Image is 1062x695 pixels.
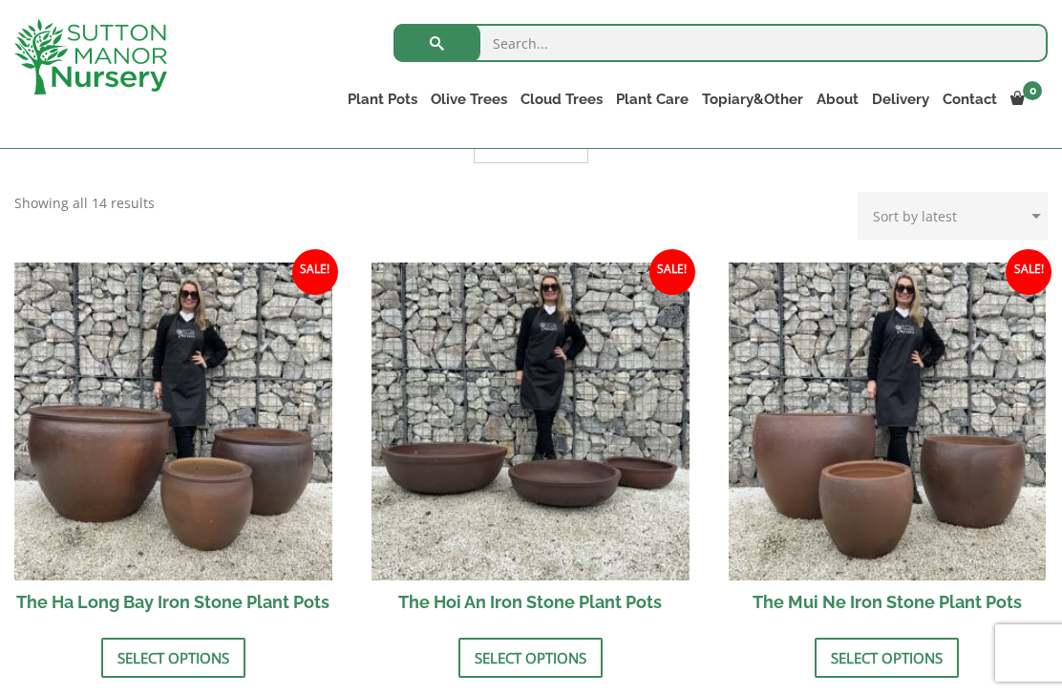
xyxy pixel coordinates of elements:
input: Search... [393,24,1048,62]
h2: The Ha Long Bay Iron Stone Plant Pots [14,580,332,623]
img: The Mui Ne Iron Stone Plant Pots [729,263,1047,580]
a: Delivery [865,86,936,113]
span: Sale! [649,249,695,295]
span: Sale! [1006,249,1051,295]
span: Read more [497,137,566,150]
a: About [810,86,865,113]
h2: The Mui Ne Iron Stone Plant Pots [729,580,1047,623]
a: Olive Trees [424,86,514,113]
a: Topiary&Other [695,86,810,113]
img: The Hoi An Iron Stone Plant Pots [372,263,690,580]
p: Showing all 14 results [14,192,155,215]
a: 0 [1004,86,1048,113]
a: Sale! The Ha Long Bay Iron Stone Plant Pots [14,263,332,623]
a: Select options for “The Hoi An Iron Stone Plant Pots” [458,638,603,678]
a: Select options for “The Ha Long Bay Iron Stone Plant Pots” [101,638,245,678]
a: Plant Pots [341,86,424,113]
a: Cloud Trees [514,86,609,113]
a: Plant Care [609,86,695,113]
span: Sale! [292,249,338,295]
a: Select options for “The Mui Ne Iron Stone Plant Pots” [815,638,959,678]
select: Shop order [858,192,1048,240]
a: Sale! The Hoi An Iron Stone Plant Pots [372,263,690,623]
img: The Ha Long Bay Iron Stone Plant Pots [14,263,332,580]
img: logo [14,19,167,95]
span: 0 [1023,81,1042,100]
a: Contact [936,86,1004,113]
a: Sale! The Mui Ne Iron Stone Plant Pots [729,263,1047,623]
h2: The Hoi An Iron Stone Plant Pots [372,580,690,623]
